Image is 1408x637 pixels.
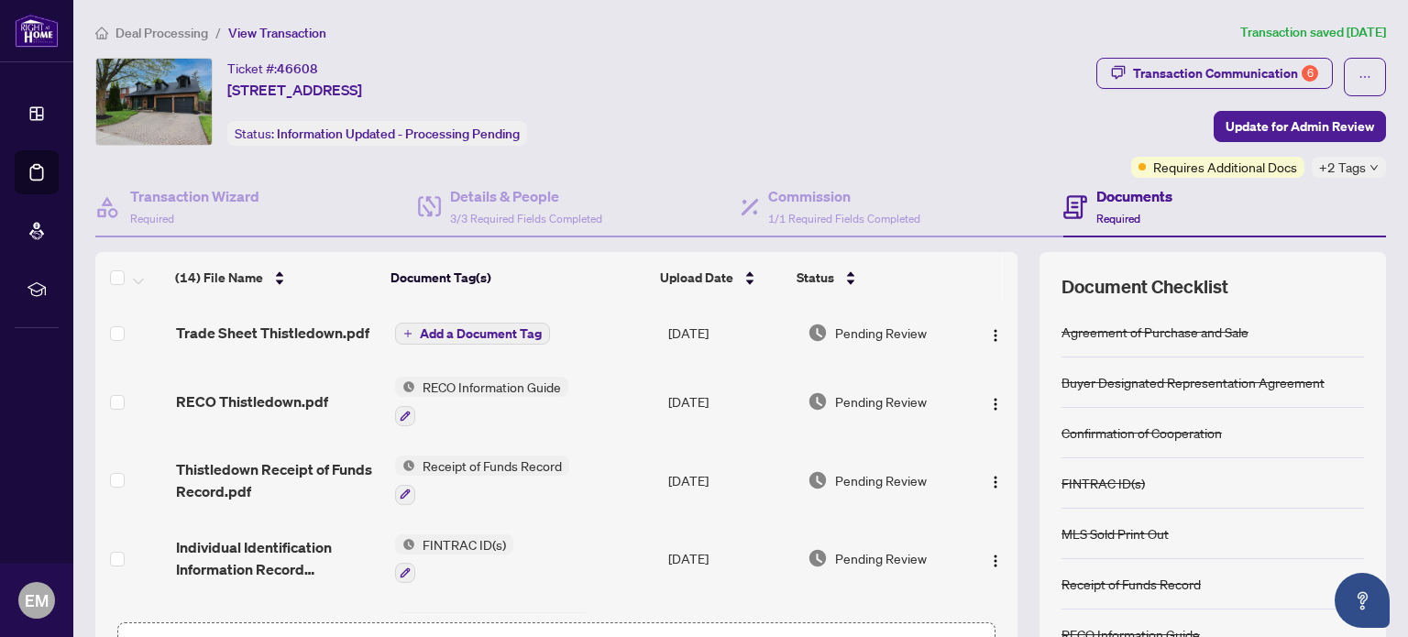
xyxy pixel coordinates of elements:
span: ellipsis [1358,71,1371,83]
img: Status Icon [395,456,415,476]
div: 6 [1302,65,1318,82]
button: Open asap [1335,573,1390,628]
span: View Transaction [228,25,326,41]
span: Update for Admin Review [1226,112,1374,141]
span: Information Updated - Processing Pending [277,126,520,142]
img: Document Status [808,323,828,343]
img: Document Status [808,470,828,490]
img: Logo [988,554,1003,568]
span: 3/3 Required Fields Completed [450,212,602,225]
span: Status [797,268,834,288]
th: Document Tag(s) [383,252,653,303]
span: +2 Tags [1319,157,1366,178]
td: [DATE] [661,362,800,441]
th: Upload Date [653,252,789,303]
span: Pending Review [835,470,927,490]
button: Transaction Communication6 [1096,58,1333,89]
span: Individual Identification Information Record Thistledown.pdf [176,536,380,580]
div: Receipt of Funds Record [1061,574,1201,594]
span: Document Checklist [1061,274,1228,300]
img: Status Icon [395,377,415,397]
img: Document Status [808,391,828,412]
button: Add a Document Tag [395,322,550,346]
th: (14) File Name [168,252,383,303]
button: Logo [981,544,1010,573]
button: Update for Admin Review [1214,111,1386,142]
span: RECO Thistledown.pdf [176,390,328,412]
button: Logo [981,387,1010,416]
span: Thistledown Receipt of Funds Record.pdf [176,458,380,502]
span: Requires Additional Docs [1153,157,1297,177]
article: Transaction saved [DATE] [1240,22,1386,43]
span: [STREET_ADDRESS] [227,79,362,101]
span: Required [1096,212,1140,225]
span: home [95,27,108,39]
button: Status IconRECO Information Guide [395,377,568,426]
button: Status IconReceipt of Funds Record [395,456,569,505]
span: Add a Document Tag [420,327,542,340]
div: MLS Sold Print Out [1061,523,1169,544]
img: Document Status [808,548,828,568]
img: IMG-W12203609_1.jpg [96,59,212,145]
span: Trade Sheet Thistledown.pdf [176,322,369,344]
div: Ticket #: [227,58,318,79]
img: Logo [988,475,1003,489]
span: Required [130,212,174,225]
td: [DATE] [661,303,800,362]
img: Logo [988,328,1003,343]
h4: Transaction Wizard [130,185,259,207]
button: Add a Document Tag [395,323,550,345]
h4: Commission [768,185,920,207]
span: FINTRAC ID(s) [415,534,513,555]
li: / [215,22,221,43]
h4: Documents [1096,185,1172,207]
button: Logo [981,318,1010,347]
span: down [1369,163,1379,172]
img: logo [15,14,59,48]
div: Transaction Communication [1133,59,1318,88]
td: [DATE] [661,520,800,599]
span: 46608 [277,60,318,77]
span: Upload Date [660,268,733,288]
span: Pending Review [835,323,927,343]
h4: Details & People [450,185,602,207]
div: Buyer Designated Representation Agreement [1061,372,1325,392]
span: plus [403,329,412,338]
td: [DATE] [661,441,800,520]
span: (14) File Name [175,268,263,288]
div: FINTRAC ID(s) [1061,473,1145,493]
button: Status IconFINTRAC ID(s) [395,534,513,584]
div: Status: [227,121,527,146]
button: Logo [981,466,1010,495]
img: Logo [988,397,1003,412]
span: Pending Review [835,548,927,568]
span: Deal Processing [115,25,208,41]
img: Status Icon [395,534,415,555]
span: Receipt of Funds Record [415,456,569,476]
span: Pending Review [835,391,927,412]
div: Agreement of Purchase and Sale [1061,322,1248,342]
span: EM [25,588,49,613]
div: Confirmation of Cooperation [1061,423,1222,443]
span: Confirmation of Cooperation [415,612,590,632]
th: Status [789,252,956,303]
span: 1/1 Required Fields Completed [768,212,920,225]
span: RECO Information Guide [415,377,568,397]
img: Status Icon [395,612,415,632]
